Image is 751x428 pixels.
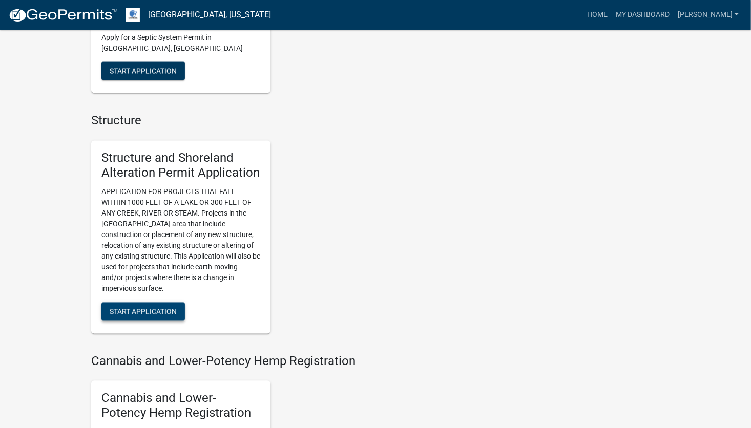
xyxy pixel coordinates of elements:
[110,307,177,315] span: Start Application
[101,391,260,421] h5: Cannabis and Lower-Potency Hemp Registration
[101,32,260,54] p: Apply for a Septic System Permit in [GEOGRAPHIC_DATA], [GEOGRAPHIC_DATA]
[91,354,465,369] h4: Cannabis and Lower-Potency Hemp Registration
[101,303,185,321] button: Start Application
[91,114,465,129] h4: Structure
[674,5,743,25] a: [PERSON_NAME]
[148,6,271,24] a: [GEOGRAPHIC_DATA], [US_STATE]
[101,187,260,294] p: APPLICATION FOR PROJECTS THAT FALL WITHIN 1000 FEET OF A LAKE OR 300 FEET OF ANY CREEK, RIVER OR ...
[126,8,140,22] img: Otter Tail County, Minnesota
[101,62,185,80] button: Start Application
[101,151,260,181] h5: Structure and Shoreland Alteration Permit Application
[583,5,612,25] a: Home
[110,67,177,75] span: Start Application
[612,5,674,25] a: My Dashboard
